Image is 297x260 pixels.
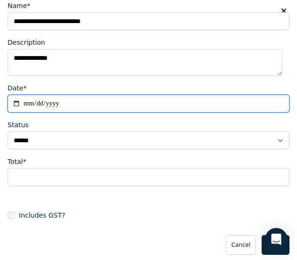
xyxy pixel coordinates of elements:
[8,157,26,166] label: Total*
[8,1,30,10] label: Name*
[8,120,29,130] label: Status
[8,83,26,93] label: Date*
[265,228,288,251] div: Open Intercom Messenger
[19,211,65,220] span: Includes GST?
[8,211,15,219] input: Includes GST?
[8,38,45,47] label: Description
[226,235,256,255] button: Cancel
[262,235,289,255] button: Save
